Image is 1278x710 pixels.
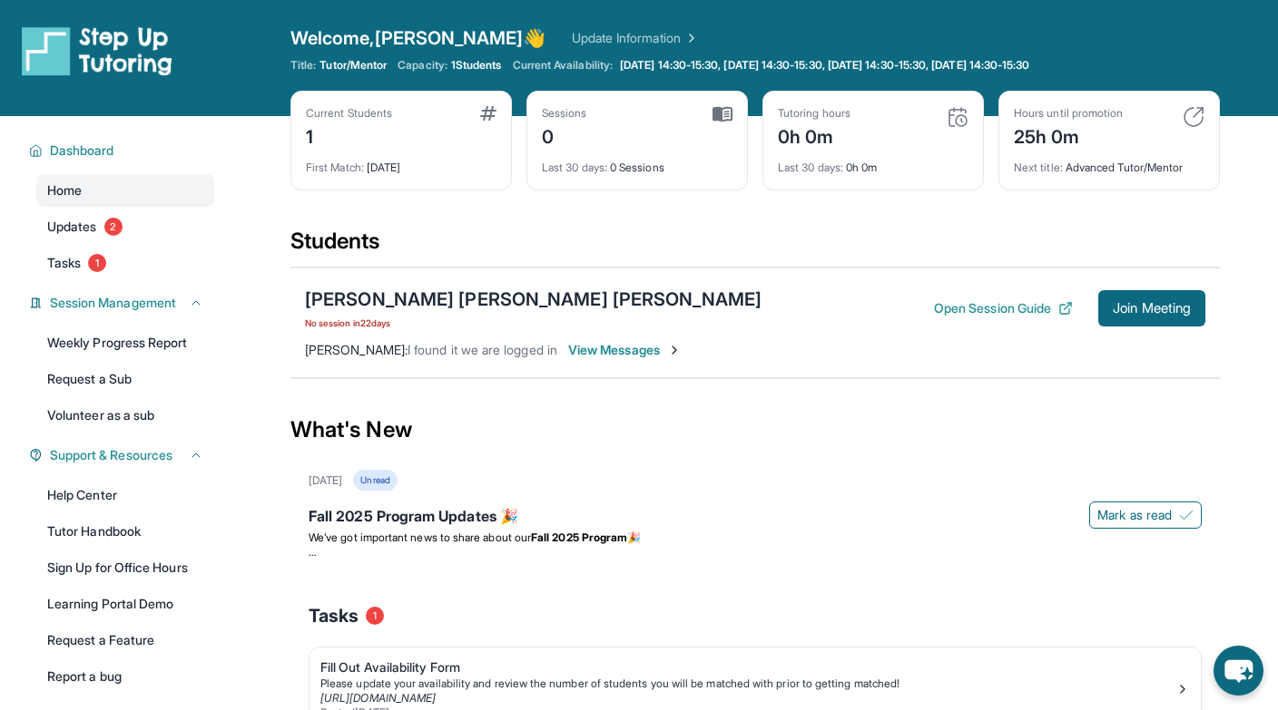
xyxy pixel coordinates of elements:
span: Next title : [1014,160,1063,174]
img: card [947,106,968,128]
button: Open Session Guide [934,299,1073,317]
span: Home [47,181,82,199]
button: chat-button [1214,646,1263,695]
img: card [480,106,496,121]
div: Students [290,227,1220,267]
div: 25h 0m [1014,121,1123,150]
img: card [713,106,732,122]
span: I found it we are logged in [408,342,557,357]
div: Sessions [542,106,587,121]
span: Join Meeting [1113,303,1191,314]
span: Welcome, [PERSON_NAME] 👋 [290,25,546,51]
a: Report a bug [36,660,214,693]
div: 0h 0m [778,150,968,175]
span: First Match : [306,160,364,174]
span: Last 30 days : [542,160,607,174]
button: Session Management [43,294,203,312]
div: Fill Out Availability Form [320,658,1175,676]
a: Volunteer as a sub [36,399,214,432]
a: [URL][DOMAIN_NAME] [320,691,436,705]
a: Request a Feature [36,624,214,657]
a: Request a Sub [36,363,214,395]
button: Mark as read [1089,501,1202,529]
div: 0 [542,121,587,150]
span: View Messages [568,341,682,359]
a: [DATE] 14:30-15:30, [DATE] 14:30-15:30, [DATE] 14:30-15:30, [DATE] 14:30-15:30 [616,58,1033,73]
span: Last 30 days : [778,160,843,174]
div: [PERSON_NAME] [PERSON_NAME] [PERSON_NAME] [305,287,762,312]
div: What's New [290,390,1220,470]
span: Updates [47,218,97,236]
strong: Fall 2025 Program [531,530,627,544]
img: Chevron Right [681,29,699,47]
div: Please update your availability and review the number of students you will be matched with prior ... [320,676,1175,691]
span: 🎉 [627,530,641,544]
span: Support & Resources [50,446,172,464]
button: Dashboard [43,141,203,160]
div: Unread [353,470,397,491]
span: [DATE] 14:30-15:30, [DATE] 14:30-15:30, [DATE] 14:30-15:30, [DATE] 14:30-15:30 [620,58,1029,73]
img: logo [22,25,172,76]
span: Title: [290,58,316,73]
span: Session Management [50,294,176,312]
a: Updates2 [36,210,214,243]
span: 1 [366,607,384,625]
div: Advanced Tutor/Mentor [1014,150,1204,175]
span: Tasks [309,603,359,628]
span: 1 [88,254,106,272]
div: [DATE] [306,150,496,175]
div: Current Students [306,106,392,121]
a: Learning Portal Demo [36,588,214,620]
button: Support & Resources [43,446,203,464]
a: Update Information [572,29,699,47]
span: 1 Students [451,58,502,73]
span: We’ve got important news to share about our [309,530,531,544]
span: Tutor/Mentor [319,58,387,73]
div: 1 [306,121,392,150]
a: Tutor Handbook [36,515,214,548]
div: 0 Sessions [542,150,732,175]
a: Weekly Progress Report [36,326,214,359]
span: 2 [104,218,123,236]
span: Dashboard [50,141,114,160]
div: [DATE] [309,473,342,488]
div: 0h 0m [778,121,850,150]
img: Mark as read [1179,508,1194,522]
button: Join Meeting [1098,290,1205,326]
img: Chevron-Right [667,343,682,357]
a: Home [36,174,214,207]
span: Mark as read [1097,506,1172,524]
img: card [1183,106,1204,128]
span: Current Availability: [513,58,613,73]
div: Fall 2025 Program Updates 🎉 [309,505,1202,530]
a: Tasks1 [36,247,214,279]
a: Sign Up for Office Hours [36,551,214,584]
div: Tutoring hours [778,106,850,121]
div: Hours until promotion [1014,106,1123,121]
a: Help Center [36,479,214,511]
span: [PERSON_NAME] : [305,342,408,357]
span: Tasks [47,254,81,272]
span: No session in 22 days [305,316,762,330]
span: Capacity: [398,58,447,73]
